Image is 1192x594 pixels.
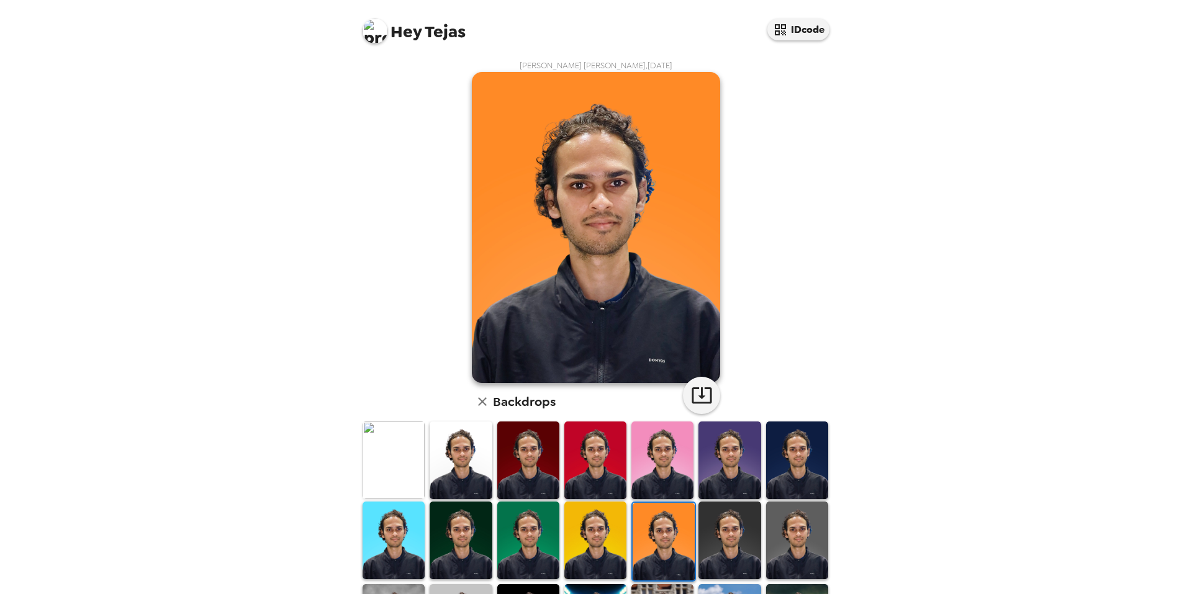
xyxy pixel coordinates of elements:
[363,19,387,43] img: profile pic
[391,20,422,43] span: Hey
[363,421,425,499] img: Original
[472,72,720,382] img: user
[767,19,829,40] button: IDcode
[520,59,672,72] span: [PERSON_NAME] [PERSON_NAME] , [DATE]
[493,392,556,412] h6: Backdrops
[363,12,466,40] span: Tejas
